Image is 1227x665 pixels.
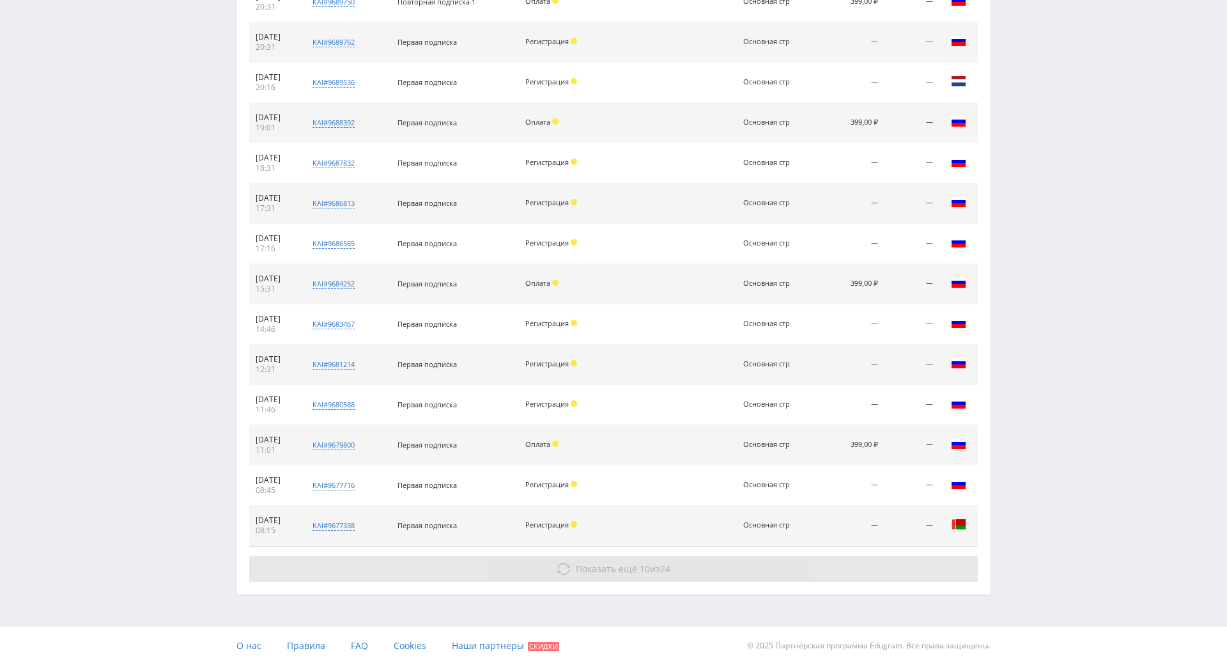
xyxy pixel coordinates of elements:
span: Холд [552,118,559,125]
span: Регистрация [525,399,569,409]
td: — [884,304,939,345]
div: kai#9688392 [313,118,355,128]
span: FAQ [351,639,368,652]
div: 08:45 [256,485,294,496]
td: — [817,385,884,425]
div: [DATE] [256,395,294,405]
div: Основная стр [743,38,801,46]
div: Основная стр [743,360,801,368]
img: rus.png [951,154,966,169]
span: Холд [571,199,577,205]
a: Наши партнеры Скидки [452,627,559,665]
div: kai#9686565 [313,239,355,249]
span: Наши партнеры [452,639,524,652]
img: rus.png [951,194,966,210]
div: kai#9687832 [313,158,355,168]
div: kai#9677716 [313,480,355,490]
div: Основная стр [743,78,801,86]
div: kai#9686813 [313,198,355,208]
div: 15:31 [256,284,294,294]
div: Основная стр [743,199,801,207]
span: 10 [640,563,650,575]
span: Регистрация [525,318,569,328]
img: rus.png [951,315,966,331]
td: 399,00 ₽ [817,425,884,465]
div: 17:16 [256,244,294,254]
div: Основная стр [743,521,801,529]
span: Первая подписка [397,118,457,127]
div: kai#9689762 [313,37,355,47]
div: 20:31 [256,2,294,12]
div: 14:46 [256,324,294,334]
img: nld.png [951,74,966,89]
div: [DATE] [256,113,294,123]
td: — [884,224,939,264]
span: Холд [571,400,577,407]
span: Первая подписка [397,77,457,87]
div: Основная стр [743,400,801,409]
span: Первая подписка [397,359,457,369]
span: Скидки [528,642,559,651]
td: — [884,425,939,465]
div: 11:01 [256,445,294,455]
td: — [884,63,939,103]
div: 12:31 [256,364,294,375]
span: Регистрация [525,238,569,247]
div: kai#9689536 [313,77,355,88]
span: О нас [236,639,261,652]
td: 399,00 ₽ [817,103,884,143]
span: Оплата [525,278,550,288]
td: — [884,345,939,385]
span: Первая подписка [397,37,457,47]
a: О нас [236,627,261,665]
div: kai#9683467 [313,319,355,329]
span: Первая подписка [397,520,457,530]
span: Регистрация [525,480,569,489]
td: — [884,506,939,546]
div: Основная стр [743,118,801,127]
img: rus.png [951,275,966,290]
td: — [884,465,939,506]
span: Холд [571,521,577,528]
div: [DATE] [256,274,294,284]
div: [DATE] [256,32,294,42]
div: 11:46 [256,405,294,415]
td: — [817,304,884,345]
span: Показать ещё [576,563,637,575]
div: [DATE] [256,72,294,82]
span: Холд [571,320,577,326]
span: из [576,563,670,575]
div: [DATE] [256,233,294,244]
div: kai#9680588 [313,400,355,410]
td: — [817,345,884,385]
a: Cookies [394,627,426,665]
img: rus.png [951,396,966,411]
span: Первая подписка [397,158,457,168]
span: Первая подписка [397,400,457,409]
a: Правила [287,627,325,665]
div: kai#9677338 [313,520,355,531]
img: blr.png [951,517,966,532]
span: 24 [660,563,670,575]
span: Первая подписка [397,239,457,248]
div: Основная стр [743,279,801,288]
div: kai#9679800 [313,440,355,450]
div: [DATE] [256,515,294,526]
img: rus.png [951,476,966,492]
div: 20:16 [256,82,294,93]
div: [DATE] [256,193,294,203]
div: [DATE] [256,314,294,324]
div: 18:31 [256,163,294,173]
div: [DATE] [256,435,294,445]
img: rus.png [951,235,966,250]
td: — [817,184,884,224]
span: Регистрация [525,198,569,207]
span: Правила [287,639,325,652]
span: Регистрация [525,157,569,167]
div: 19:01 [256,123,294,133]
div: Основная стр [743,159,801,167]
td: — [884,143,939,184]
td: — [817,224,884,264]
td: — [817,143,884,184]
span: Первая подписка [397,440,457,450]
